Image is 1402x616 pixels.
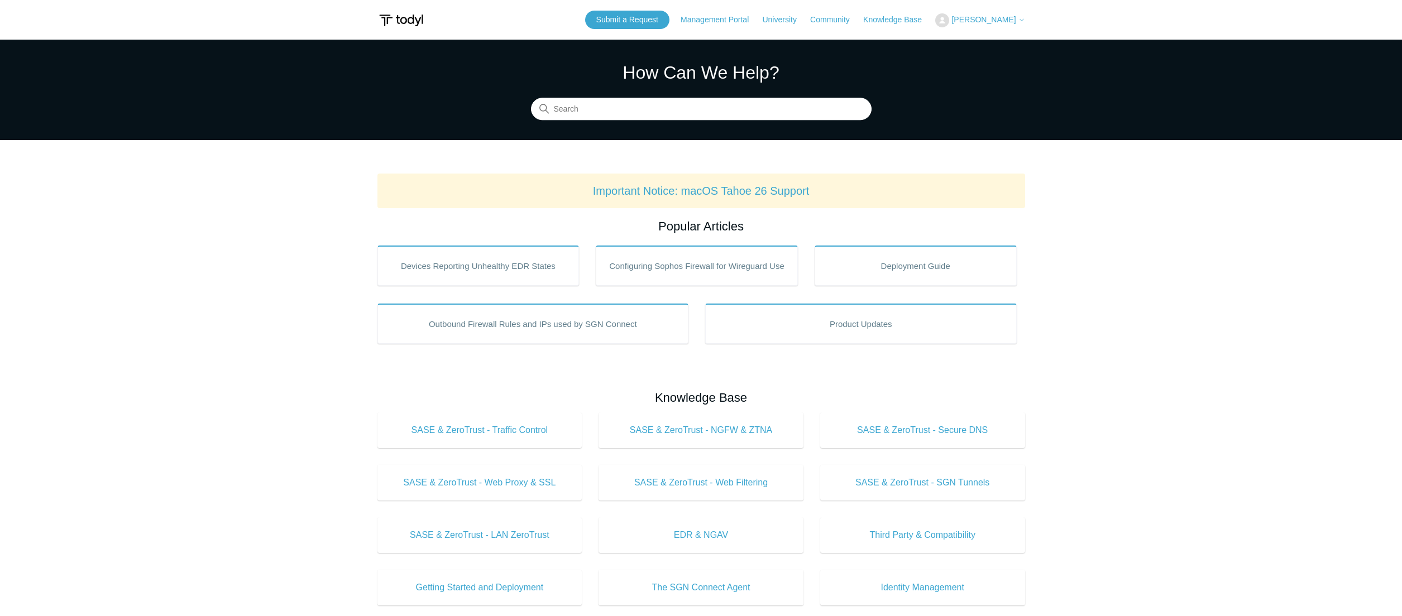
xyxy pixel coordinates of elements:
[599,412,803,448] a: SASE & ZeroTrust - NGFW & ZTNA
[377,217,1025,235] h2: Popular Articles
[394,423,566,437] span: SASE & ZeroTrust - Traffic Control
[837,476,1008,489] span: SASE & ZeroTrust - SGN Tunnels
[820,570,1025,605] a: Identity Management
[615,423,787,437] span: SASE & ZeroTrust - NGFW & ZTNA
[377,10,425,31] img: Todyl Support Center Help Center home page
[837,528,1008,542] span: Third Party & Compatibility
[951,15,1016,24] span: [PERSON_NAME]
[820,517,1025,553] a: Third Party & Compatibility
[377,412,582,448] a: SASE & ZeroTrust - Traffic Control
[394,528,566,542] span: SASE & ZeroTrust - LAN ZeroTrust
[820,412,1025,448] a: SASE & ZeroTrust - Secure DNS
[377,570,582,605] a: Getting Started and Deployment
[810,14,861,26] a: Community
[531,98,872,121] input: Search
[531,59,872,86] h1: How Can We Help?
[820,465,1025,501] a: SASE & ZeroTrust - SGN Tunnels
[863,14,933,26] a: Knowledge Base
[377,517,582,553] a: SASE & ZeroTrust - LAN ZeroTrust
[377,465,582,501] a: SASE & ZeroTrust - Web Proxy & SSL
[377,304,689,344] a: Outbound Firewall Rules and IPs used by SGN Connect
[762,14,807,26] a: University
[615,528,787,542] span: EDR & NGAV
[599,465,803,501] a: SASE & ZeroTrust - Web Filtering
[599,570,803,605] a: The SGN Connect Agent
[585,11,669,29] a: Submit a Request
[599,517,803,553] a: EDR & NGAV
[935,13,1025,27] button: [PERSON_NAME]
[377,246,580,286] a: Devices Reporting Unhealthy EDR States
[615,581,787,594] span: The SGN Connect Agent
[394,476,566,489] span: SASE & ZeroTrust - Web Proxy & SSL
[681,14,760,26] a: Management Portal
[615,476,787,489] span: SASE & ZeroTrust - Web Filtering
[593,185,810,197] a: Important Notice: macOS Tahoe 26 Support
[705,304,1017,344] a: Product Updates
[394,581,566,594] span: Getting Started and Deployment
[815,246,1017,286] a: Deployment Guide
[377,388,1025,407] h2: Knowledge Base
[837,581,1008,594] span: Identity Management
[837,423,1008,437] span: SASE & ZeroTrust - Secure DNS
[596,246,798,286] a: Configuring Sophos Firewall for Wireguard Use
